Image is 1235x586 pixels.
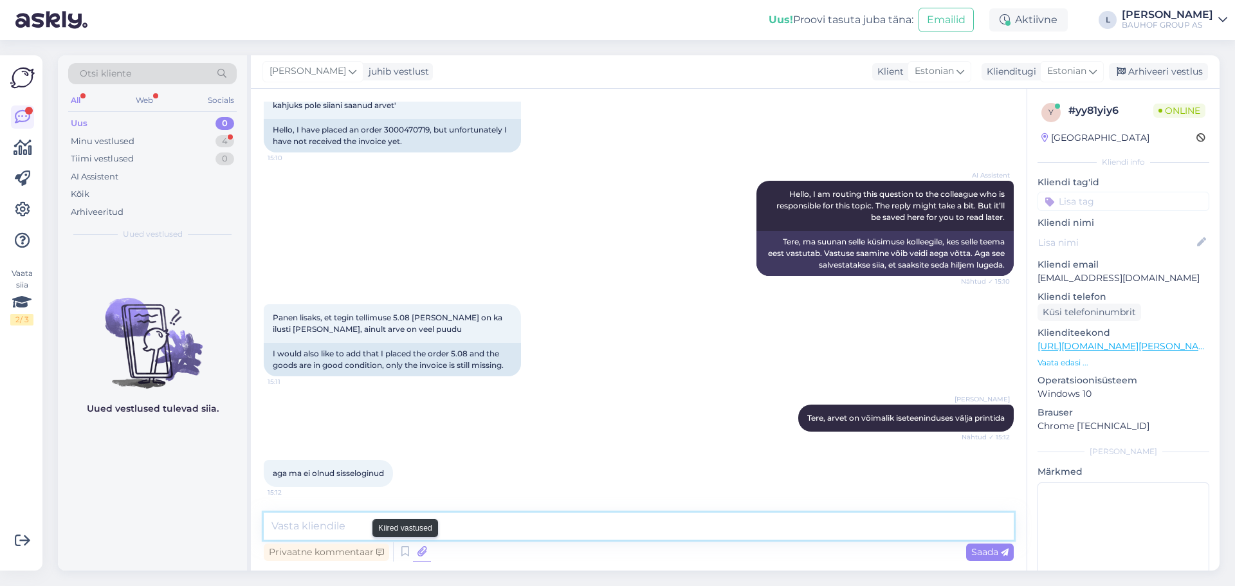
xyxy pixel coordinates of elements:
div: All [68,92,83,109]
span: y [1048,107,1054,117]
p: Uued vestlused tulevad siia. [87,402,219,416]
div: AI Assistent [71,170,118,183]
div: Socials [205,92,237,109]
img: No chats [58,275,247,390]
p: Brauser [1038,406,1209,419]
p: Vaata edasi ... [1038,357,1209,369]
div: Minu vestlused [71,135,134,148]
span: Nähtud ✓ 15:10 [961,277,1010,286]
span: Panen lisaks, et tegin tellimuse 5.08 [PERSON_NAME] on ka ilusti [PERSON_NAME], ainult arve on ve... [273,313,504,334]
span: Online [1153,104,1205,118]
div: 4 [215,135,234,148]
div: Tiimi vestlused [71,152,134,165]
span: [PERSON_NAME] [270,64,346,78]
div: Arhiveeritud [71,206,123,219]
div: juhib vestlust [363,65,429,78]
div: Proovi tasuta juba täna: [769,12,913,28]
span: Estonian [915,64,954,78]
p: Windows 10 [1038,387,1209,401]
div: Tere, ma suunan selle küsimuse kolleegile, kes selle teema eest vastutab. Vastuse saamine võib ve... [756,231,1014,276]
p: Kliendi nimi [1038,216,1209,230]
div: [GEOGRAPHIC_DATA] [1041,131,1149,145]
p: Kliendi telefon [1038,290,1209,304]
div: I would also like to add that I placed the order 5.08 and the goods are in good condition, only t... [264,343,521,376]
p: Operatsioonisüsteem [1038,374,1209,387]
span: Nähtud ✓ 15:12 [962,432,1010,442]
button: Emailid [919,8,974,32]
div: Klienditugi [982,65,1036,78]
div: Uus [71,117,87,130]
span: Uued vestlused [123,228,183,240]
div: Klient [872,65,904,78]
div: [PERSON_NAME] [1038,446,1209,457]
span: 15:12 [268,488,316,497]
span: AI Assistent [962,170,1010,180]
p: Märkmed [1038,465,1209,479]
div: [PERSON_NAME] [1122,10,1213,20]
div: Aktiivne [989,8,1068,32]
span: Saada [971,546,1009,558]
span: [PERSON_NAME] [955,394,1010,404]
span: Otsi kliente [80,67,131,80]
input: Lisa tag [1038,192,1209,211]
div: 0 [215,117,234,130]
div: Arhiveeri vestlus [1109,63,1208,80]
span: 15:10 [268,153,316,163]
span: Tere, arvet on võimalik iseteeninduses välja printida [807,413,1005,423]
a: [PERSON_NAME]BAUHOF GROUP AS [1122,10,1227,30]
img: Askly Logo [10,66,35,90]
p: Klienditeekond [1038,326,1209,340]
a: [URL][DOMAIN_NAME][PERSON_NAME] [1038,340,1215,352]
span: aga ma ei olnud sisseloginud [273,468,384,478]
span: Hello, I am routing this question to the colleague who is responsible for this topic. The reply m... [776,189,1007,222]
span: Estonian [1047,64,1086,78]
div: Kliendi info [1038,156,1209,168]
div: 0 [215,152,234,165]
div: Kõik [71,188,89,201]
p: [EMAIL_ADDRESS][DOMAIN_NAME] [1038,271,1209,285]
div: L [1099,11,1117,29]
p: Chrome [TECHNICAL_ID] [1038,419,1209,433]
div: Web [133,92,156,109]
p: Kliendi email [1038,258,1209,271]
b: Uus! [769,14,793,26]
div: Vaata siia [10,268,33,325]
div: # yy81yiy6 [1068,103,1153,118]
div: BAUHOF GROUP AS [1122,20,1213,30]
div: Hello, I have placed an order 3000470719, but unfortunately I have not received the invoice yet. [264,119,521,152]
div: 2 / 3 [10,314,33,325]
input: Lisa nimi [1038,235,1194,250]
small: Kiired vastused [378,522,432,534]
span: 15:11 [268,377,316,387]
div: Privaatne kommentaar [264,544,389,561]
p: Kliendi tag'id [1038,176,1209,189]
div: Küsi telefoninumbrit [1038,304,1141,321]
